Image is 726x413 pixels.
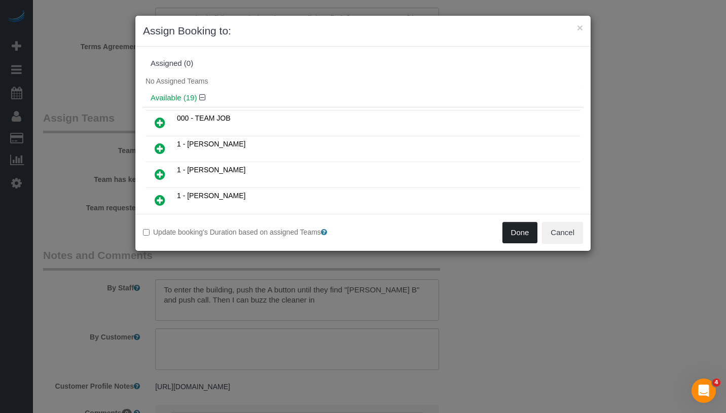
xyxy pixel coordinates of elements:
span: 1 - [PERSON_NAME] [177,192,245,200]
label: Update booking's Duration based on assigned Teams [143,227,355,237]
button: Done [502,222,538,243]
span: 1 - [PERSON_NAME] [177,140,245,148]
span: 000 - TEAM JOB [177,114,231,122]
button: × [577,22,583,33]
h4: Available (19) [151,94,575,102]
input: Update booking's Duration based on assigned Teams [143,229,150,236]
h3: Assign Booking to: [143,23,583,39]
span: 1 - [PERSON_NAME] [177,166,245,174]
span: No Assigned Teams [146,77,208,85]
span: 4 [712,379,720,387]
div: Assigned (0) [151,59,575,68]
iframe: Intercom live chat [692,379,716,403]
button: Cancel [542,222,583,243]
